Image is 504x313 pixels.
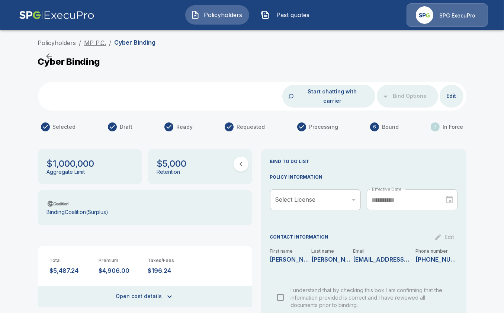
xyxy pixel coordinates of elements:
[372,186,401,192] label: Effective Date
[439,12,475,19] p: SPG ExecuPro
[38,38,156,47] nav: breadcrumb
[270,234,329,240] p: CONTACT INFORMATION
[50,267,93,274] p: $5,487.24
[291,287,443,308] span: I understand that by checking this box I am confirming that the information provided is correct a...
[270,158,458,165] p: BIND TO DO LIST
[38,56,100,67] p: Cyber Binding
[50,258,93,264] p: Total
[84,39,106,47] a: MP P.C.
[440,89,463,103] button: Edit
[434,124,437,130] text: 7
[416,249,458,253] p: Phone number
[255,5,319,25] button: Past quotes IconPast quotes
[47,169,85,175] p: Aggregate Limit
[373,124,376,130] text: 6
[312,249,353,253] p: Last name
[38,39,76,47] a: Policyholders
[416,256,458,262] p: 413-417-2867
[47,200,70,207] img: Carrier Logo
[115,39,156,46] p: Cyber Binding
[47,209,109,215] p: Binding Coalition ( Surplus )
[353,256,410,262] p: pleary@mass-cpa.com
[273,10,314,19] span: Past quotes
[53,123,76,131] span: Selected
[270,174,458,181] p: POLICY INFORMATION
[312,256,353,262] p: Leary
[309,123,338,131] span: Processing
[270,249,312,253] p: First name
[261,10,270,19] img: Past quotes Icon
[203,10,244,19] span: Policyholders
[157,158,187,169] p: $5,000
[99,267,142,274] p: $4,906.00
[382,123,399,131] span: Bound
[295,85,369,108] button: Start chatting with carrier
[407,3,488,27] a: Agency IconSPG ExecuPro
[19,3,94,27] img: AA Logo
[185,5,249,25] button: Policyholders IconPolicyholders
[157,169,180,175] p: Retention
[99,258,142,264] p: Premium
[270,256,312,262] p: Patrick
[443,123,463,131] span: In Force
[109,38,112,47] li: /
[148,267,191,274] p: $196.24
[38,286,252,307] button: Open cost details
[47,158,94,169] p: $1,000,000
[416,6,433,24] img: Agency Icon
[79,38,81,47] li: /
[353,249,416,253] p: Email
[191,10,200,19] img: Policyholders Icon
[237,123,265,131] span: Requested
[176,123,193,131] span: Ready
[120,123,132,131] span: Draft
[148,258,191,264] p: Taxes/Fees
